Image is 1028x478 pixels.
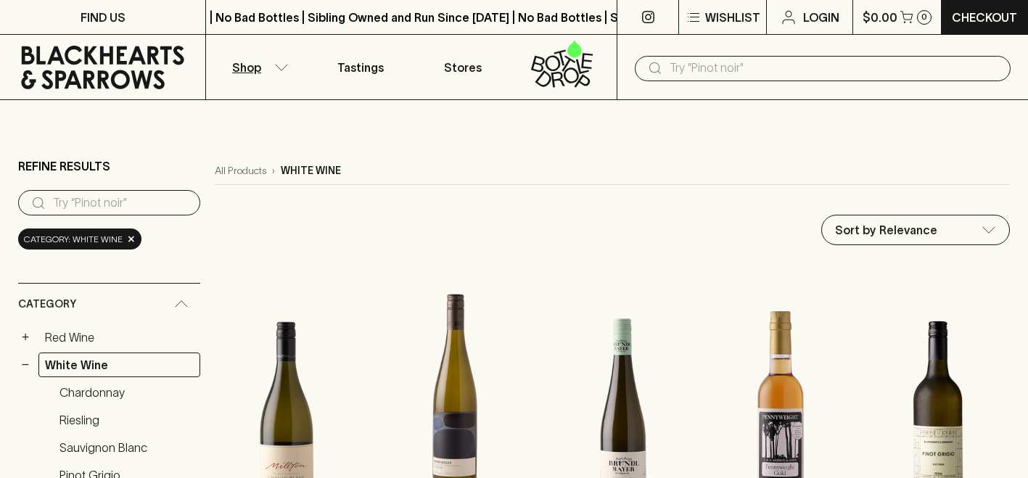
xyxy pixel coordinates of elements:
[18,358,33,372] button: −
[952,9,1017,26] p: Checkout
[309,35,411,99] a: Tastings
[127,231,136,247] span: ×
[835,221,937,239] p: Sort by Relevance
[24,232,123,247] span: Category: white wine
[822,215,1009,244] div: Sort by Relevance
[206,35,308,99] button: Shop
[444,59,482,76] p: Stores
[38,325,200,350] a: Red Wine
[272,163,275,178] p: ›
[232,59,261,76] p: Shop
[337,59,384,76] p: Tastings
[411,35,514,99] a: Stores
[18,284,200,325] div: Category
[215,163,266,178] a: All Products
[81,9,126,26] p: FIND US
[18,157,110,175] p: Refine Results
[705,9,760,26] p: Wishlist
[53,408,200,432] a: Riesling
[53,435,200,460] a: Sauvignon Blanc
[38,353,200,377] a: White Wine
[863,9,897,26] p: $0.00
[53,191,189,215] input: Try “Pinot noir”
[53,380,200,405] a: Chardonnay
[281,163,341,178] p: white wine
[803,9,839,26] p: Login
[670,57,999,80] input: Try "Pinot noir"
[18,330,33,345] button: +
[18,295,76,313] span: Category
[921,13,927,21] p: 0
